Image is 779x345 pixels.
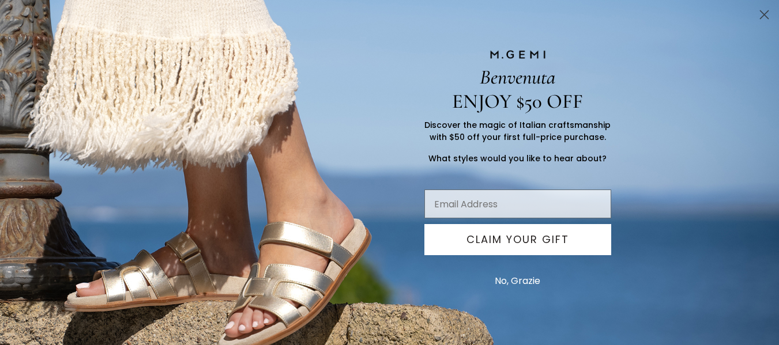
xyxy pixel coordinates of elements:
[489,50,547,60] img: M.GEMI
[424,119,611,143] span: Discover the magic of Italian craftsmanship with $50 off your first full-price purchase.
[754,5,774,25] button: Close dialog
[424,189,611,218] input: Email Address
[452,89,583,113] span: ENJOY $50 OFF
[424,224,611,255] button: CLAIM YOUR GIFT
[489,267,546,295] button: No, Grazie
[480,65,555,89] span: Benvenuta
[428,153,607,164] span: What styles would you like to hear about?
